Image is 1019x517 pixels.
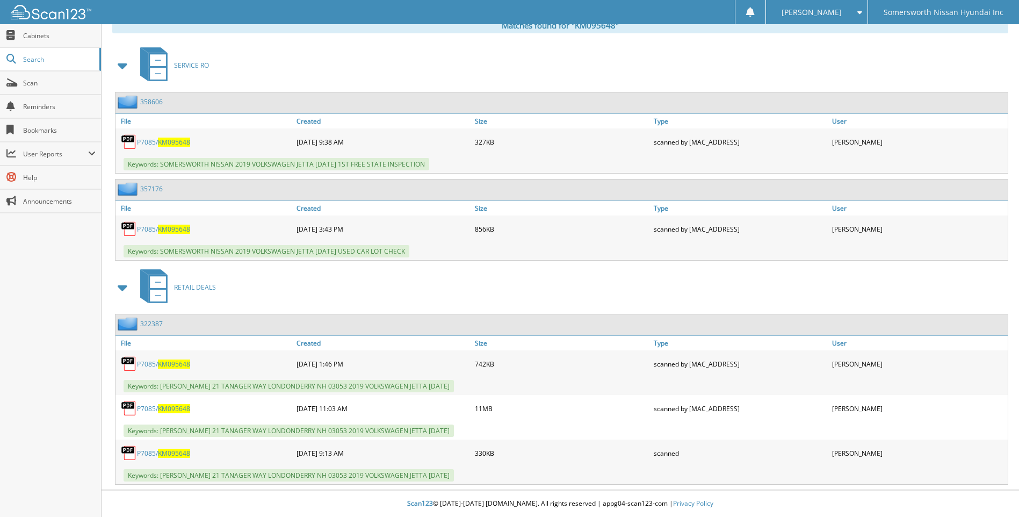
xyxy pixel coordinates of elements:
[651,114,829,128] a: Type
[294,353,472,375] div: [DATE] 1:46 PM
[137,360,190,369] a: P7085/KM095648
[23,55,94,64] span: Search
[23,102,96,111] span: Reminders
[294,114,472,128] a: Created
[829,114,1008,128] a: User
[118,182,140,196] img: folder2.png
[829,218,1008,240] div: [PERSON_NAME]
[23,149,88,159] span: User Reports
[651,218,829,240] div: scanned by [MAC_ADDRESS]
[158,404,190,413] span: KM095648
[102,491,1019,517] div: © [DATE]-[DATE] [DOMAIN_NAME]. All rights reserved | appg04-scan123-com |
[294,398,472,419] div: [DATE] 11:03 AM
[651,201,829,216] a: Type
[651,398,829,419] div: scanned by [MAC_ADDRESS]
[782,9,842,16] span: [PERSON_NAME]
[651,131,829,153] div: scanned by [MAC_ADDRESS]
[124,245,409,257] span: Keywords: SOMERSWORTH NISSAN 2019 VOLKSWAGEN JETTA [DATE] USED CAR LOT CHECK
[472,398,651,419] div: 11MB
[121,445,137,461] img: PDF.png
[115,201,294,216] a: File
[124,469,454,482] span: Keywords: [PERSON_NAME] 21 TANAGER WAY LONDONDERRY NH 03053 2019 VOLKSWAGEN JETTA [DATE]
[140,97,163,106] a: 358606
[121,400,137,417] img: PDF.png
[140,319,163,328] a: 322387
[651,353,829,375] div: scanned by [MAC_ADDRESS]
[23,173,96,182] span: Help
[121,221,137,237] img: PDF.png
[137,225,190,234] a: P7085/KM095648
[115,336,294,350] a: File
[158,360,190,369] span: KM095648
[829,336,1008,350] a: User
[112,17,1008,33] div: Matches found for "KM095648"
[137,138,190,147] a: P7085/KM095648
[115,114,294,128] a: File
[23,197,96,206] span: Announcements
[294,218,472,240] div: [DATE] 3:43 PM
[137,449,190,458] a: P7085/KM095648
[23,126,96,135] span: Bookmarks
[472,336,651,350] a: Size
[829,201,1008,216] a: User
[124,425,454,437] span: Keywords: [PERSON_NAME] 21 TANAGER WAY LONDONDERRY NH 03053 2019 VOLKSWAGEN JETTA [DATE]
[137,404,190,413] a: P7085/KM095648
[294,201,472,216] a: Created
[174,61,209,70] span: SERVICE RO
[124,158,429,170] span: Keywords: SOMERSWORTH NISSAN 2019 VOLKSWAGEN JETTA [DATE] 1ST FREE STATE INSPECTION
[673,499,713,508] a: Privacy Policy
[118,95,140,109] img: folder2.png
[294,442,472,464] div: [DATE] 9:13 AM
[472,131,651,153] div: 327KB
[651,336,829,350] a: Type
[140,184,163,193] a: 357176
[158,225,190,234] span: KM095648
[965,465,1019,517] iframe: Chat Widget
[158,138,190,147] span: KM095648
[472,442,651,464] div: 330KB
[829,398,1008,419] div: [PERSON_NAME]
[23,78,96,88] span: Scan
[651,442,829,464] div: scanned
[407,499,433,508] span: Scan123
[294,336,472,350] a: Created
[11,5,91,19] img: scan123-logo-white.svg
[134,266,216,308] a: RETAIL DEALS
[472,201,651,216] a: Size
[118,317,140,331] img: folder2.png
[884,9,1003,16] span: Somersworth Nissan Hyundai Inc
[174,283,216,292] span: RETAIL DEALS
[294,131,472,153] div: [DATE] 9:38 AM
[121,134,137,150] img: PDF.png
[124,380,454,392] span: Keywords: [PERSON_NAME] 21 TANAGER WAY LONDONDERRY NH 03053 2019 VOLKSWAGEN JETTA [DATE]
[472,218,651,240] div: 856KB
[829,353,1008,375] div: [PERSON_NAME]
[829,131,1008,153] div: [PERSON_NAME]
[829,442,1008,464] div: [PERSON_NAME]
[134,44,209,87] a: SERVICE RO
[121,356,137,372] img: PDF.png
[23,31,96,40] span: Cabinets
[472,353,651,375] div: 742KB
[158,449,190,458] span: KM095648
[472,114,651,128] a: Size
